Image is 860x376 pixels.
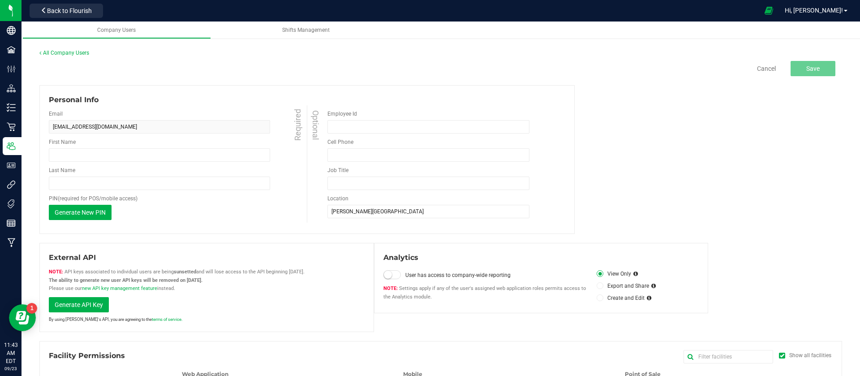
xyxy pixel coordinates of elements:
[7,142,16,151] inline-svg: Users
[791,61,835,76] button: Save
[49,277,202,283] strong: The ability to generate new user API keys will be removed on [DATE].
[785,7,843,14] span: Hi, [PERSON_NAME]!
[97,27,136,33] span: Company Users
[405,271,588,279] label: User has access to company-wide reporting
[7,103,16,112] inline-svg: Inventory
[757,64,776,73] a: Cancel
[684,350,773,363] input: Filter facilities
[4,365,17,372] p: 09/23
[7,65,16,73] inline-svg: Configuration
[49,316,183,323] small: By using [PERSON_NAME]'s API, you are agreeing to the
[49,350,833,361] div: Facility Permissions
[597,270,631,278] label: View Only
[7,161,16,170] inline-svg: User Roles
[597,294,645,302] label: Create and Edit
[4,341,17,365] p: 11:43 AM EDT
[49,138,76,146] label: First Name
[174,269,196,275] strong: sunsetted
[152,317,183,322] a: terms of service.
[292,109,304,141] span: Required
[7,45,16,54] inline-svg: Facilities
[789,351,831,359] div: Show all facilities
[7,122,16,131] inline-svg: Retail
[47,7,92,14] span: Back to Flourish
[327,138,353,146] label: Cell Phone
[806,65,820,72] span: Save
[9,304,36,331] iframe: Resource center
[7,26,16,35] inline-svg: Company
[49,205,112,220] button: Generate New PIN
[7,219,16,228] inline-svg: Reports
[39,50,89,56] a: All Company Users
[49,252,365,263] div: External API
[327,110,357,118] label: Employee Id
[7,238,16,247] inline-svg: Manufacturing
[49,166,75,174] label: Last Name
[55,301,103,308] span: Generate API Key
[30,4,103,18] button: Back to Flourish
[26,303,37,314] iframe: Resource center unread badge
[383,252,699,263] div: Analytics
[327,166,348,174] label: Job Title
[49,95,565,105] div: Personal Info
[597,282,649,290] label: Export and Share
[310,110,322,140] span: Optional
[49,297,109,312] button: Generate API Key
[7,180,16,189] inline-svg: Integrations
[7,199,16,208] inline-svg: Tags
[82,285,157,291] a: new API key management feature
[327,194,348,203] label: Location
[49,269,305,291] span: API keys associated to individual users are being and will lose access to the API beginning [DATE...
[383,285,586,300] span: Settings apply if any of the user's assigned web application roles permits access to the Analytic...
[759,2,779,19] span: Open Ecommerce Menu
[327,148,529,162] input: Format: (999) 999-9999
[7,84,16,93] inline-svg: Distribution
[58,195,138,202] span: (required for POS/mobile access)
[49,194,138,203] label: PIN
[49,110,63,118] label: Email
[282,27,330,33] span: Shifts Management
[55,209,106,216] span: Generate New PIN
